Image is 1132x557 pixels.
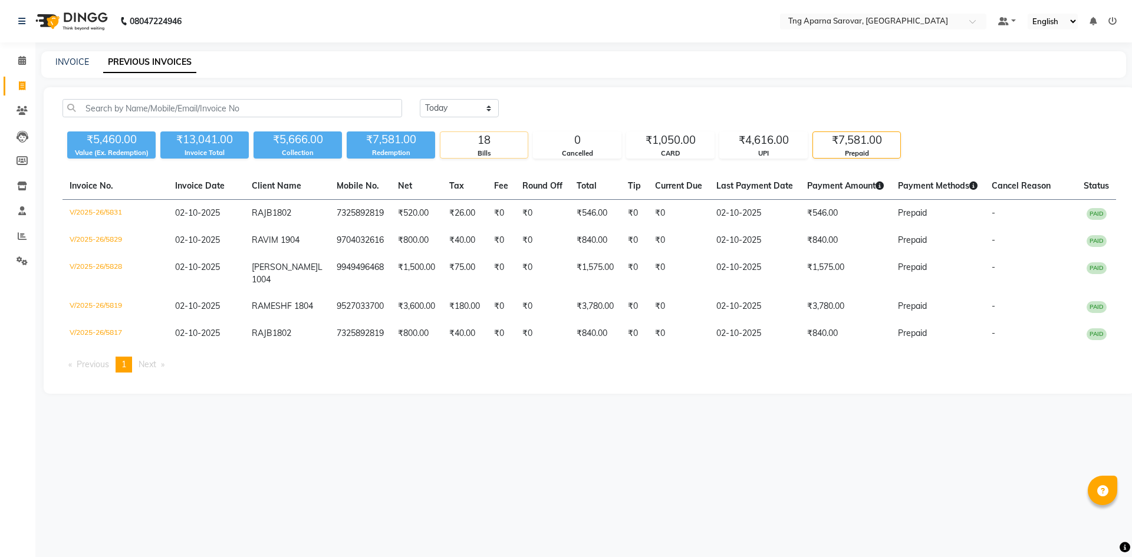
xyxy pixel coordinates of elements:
[992,207,995,218] span: -
[160,148,249,158] div: Invoice Total
[62,254,168,293] td: V/2025-26/5828
[62,99,402,117] input: Search by Name/Mobile/Email/Invoice No
[813,149,900,159] div: Prepaid
[807,180,884,191] span: Payment Amount
[570,254,621,293] td: ₹1,575.00
[720,149,807,159] div: UPI
[515,200,570,228] td: ₹0
[70,180,113,191] span: Invoice No.
[449,180,464,191] span: Tax
[621,200,648,228] td: ₹0
[442,200,487,228] td: ₹26.00
[570,293,621,320] td: ₹3,780.00
[330,227,391,254] td: 9704032616
[800,200,891,228] td: ₹546.00
[287,301,313,311] span: F 1804
[175,235,220,245] span: 02-10-2025
[522,180,562,191] span: Round Off
[254,148,342,158] div: Collection
[627,132,714,149] div: ₹1,050.00
[440,132,528,149] div: 18
[800,293,891,320] td: ₹3,780.00
[898,235,927,245] span: Prepaid
[570,200,621,228] td: ₹546.00
[992,328,995,338] span: -
[813,132,900,149] div: ₹7,581.00
[627,149,714,159] div: CARD
[655,180,702,191] span: Current Due
[487,293,515,320] td: ₹0
[130,5,182,38] b: 08047224946
[487,227,515,254] td: ₹0
[252,262,318,272] span: [PERSON_NAME]
[487,320,515,347] td: ₹0
[709,200,800,228] td: 02-10-2025
[898,301,927,311] span: Prepaid
[67,131,156,148] div: ₹5,460.00
[121,359,126,370] span: 1
[252,180,301,191] span: Client Name
[898,207,927,218] span: Prepaid
[271,235,300,245] span: M 1904
[391,293,442,320] td: ₹3,600.00
[391,254,442,293] td: ₹1,500.00
[1087,328,1107,340] span: PAID
[337,180,379,191] span: Mobile No.
[62,357,1116,373] nav: Pagination
[330,293,391,320] td: 9527033700
[621,293,648,320] td: ₹0
[898,262,927,272] span: Prepaid
[720,132,807,149] div: ₹4,616.00
[800,320,891,347] td: ₹840.00
[160,131,249,148] div: ₹13,041.00
[62,227,168,254] td: V/2025-26/5829
[628,180,641,191] span: Tip
[330,200,391,228] td: 7325892819
[175,207,220,218] span: 02-10-2025
[487,200,515,228] td: ₹0
[494,180,508,191] span: Fee
[391,200,442,228] td: ₹520.00
[330,320,391,347] td: 7325892819
[898,180,978,191] span: Payment Methods
[103,52,196,73] a: PREVIOUS INVOICES
[175,180,225,191] span: Invoice Date
[1084,180,1109,191] span: Status
[898,328,927,338] span: Prepaid
[175,328,220,338] span: 02-10-2025
[577,180,597,191] span: Total
[254,131,342,148] div: ₹5,666.00
[1087,208,1107,220] span: PAID
[648,254,709,293] td: ₹0
[347,131,435,148] div: ₹7,581.00
[648,320,709,347] td: ₹0
[709,254,800,293] td: 02-10-2025
[487,254,515,293] td: ₹0
[570,320,621,347] td: ₹840.00
[621,227,648,254] td: ₹0
[266,328,291,338] span: B1802
[648,200,709,228] td: ₹0
[648,293,709,320] td: ₹0
[1087,262,1107,274] span: PAID
[515,227,570,254] td: ₹0
[992,180,1051,191] span: Cancel Reason
[55,57,89,67] a: INVOICE
[252,328,266,338] span: RAJ
[992,235,995,245] span: -
[992,262,995,272] span: -
[67,148,156,158] div: Value (Ex. Redemption)
[139,359,156,370] span: Next
[534,149,621,159] div: Cancelled
[77,359,109,370] span: Previous
[175,262,220,272] span: 02-10-2025
[515,293,570,320] td: ₹0
[648,227,709,254] td: ₹0
[252,235,271,245] span: RAVI
[515,320,570,347] td: ₹0
[62,200,168,228] td: V/2025-26/5831
[709,227,800,254] td: 02-10-2025
[442,320,487,347] td: ₹40.00
[62,320,168,347] td: V/2025-26/5817
[800,227,891,254] td: ₹840.00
